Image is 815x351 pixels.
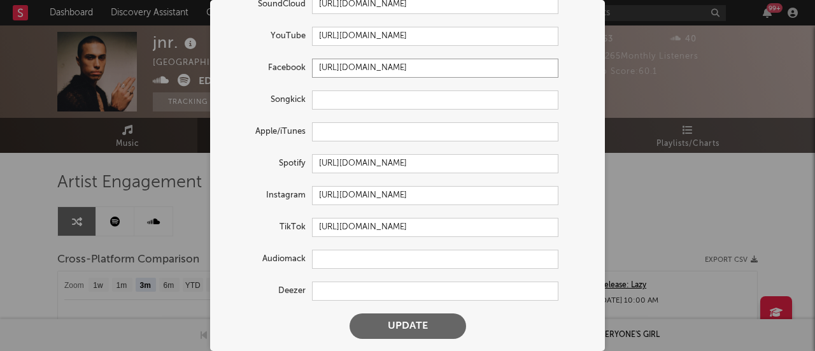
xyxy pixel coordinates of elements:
[223,61,312,76] label: Facebook
[223,29,312,44] label: YouTube
[223,252,312,267] label: Audiomack
[350,313,466,339] button: Update
[223,283,312,299] label: Deezer
[223,92,312,108] label: Songkick
[223,156,312,171] label: Spotify
[223,220,312,235] label: TikTok
[223,124,312,140] label: Apple/iTunes
[223,188,312,203] label: Instagram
